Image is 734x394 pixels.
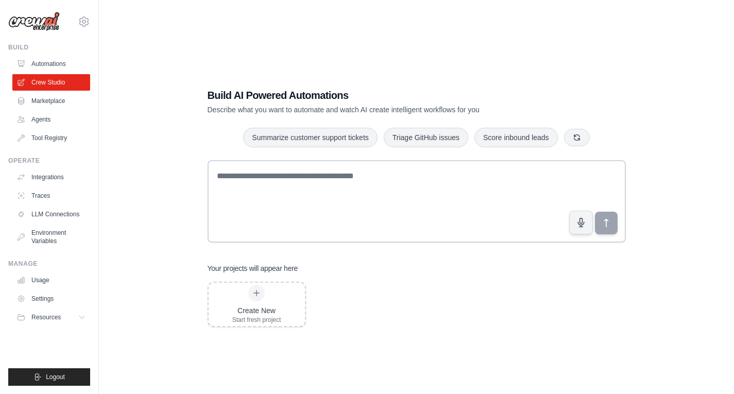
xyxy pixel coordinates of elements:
[12,56,90,72] a: Automations
[384,128,468,147] button: Triage GitHub issues
[232,305,281,316] div: Create New
[208,263,298,273] h3: Your projects will appear here
[12,111,90,128] a: Agents
[474,128,558,147] button: Score inbound leads
[12,169,90,185] a: Integrations
[12,206,90,222] a: LLM Connections
[8,43,90,52] div: Build
[12,93,90,109] a: Marketplace
[46,373,65,381] span: Logout
[12,187,90,204] a: Traces
[12,309,90,326] button: Resources
[8,157,90,165] div: Operate
[8,260,90,268] div: Manage
[8,368,90,386] button: Logout
[208,105,554,115] p: Describe what you want to automate and watch AI create intelligent workflows for you
[243,128,377,147] button: Summarize customer support tickets
[569,211,593,234] button: Click to speak your automation idea
[12,290,90,307] a: Settings
[12,225,90,249] a: Environment Variables
[12,130,90,146] a: Tool Registry
[12,272,90,288] a: Usage
[208,88,554,102] h1: Build AI Powered Automations
[8,12,60,31] img: Logo
[232,316,281,324] div: Start fresh project
[564,129,590,146] button: Get new suggestions
[12,74,90,91] a: Crew Studio
[31,313,61,321] span: Resources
